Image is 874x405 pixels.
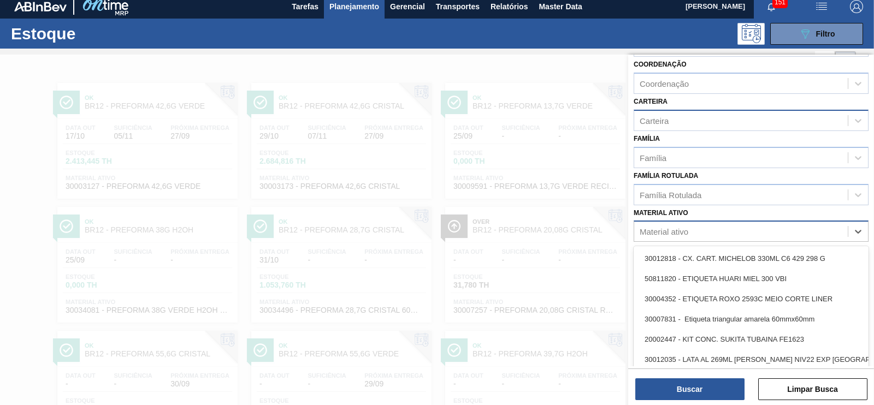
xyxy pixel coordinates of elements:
[634,209,688,217] label: Material ativo
[634,289,869,309] div: 30004352 - ETIQUETA ROXO 2593C MEIO CORTE LINER
[737,23,765,45] div: Pogramando: nenhum usuário selecionado
[14,2,67,11] img: TNhmsLtSVTkK8tSr43FrP2fwEKptu5GPRR3wAAAABJRU5ErkJggg==
[634,61,687,68] label: Coordenação
[634,172,698,180] label: Família Rotulada
[640,79,689,88] div: Coordenação
[835,51,856,72] div: Visão em Cards
[640,227,688,236] div: Material ativo
[640,116,669,125] div: Carteira
[634,329,869,349] div: 20002447 - KIT CONC. SUKITA TUBAINA FE1623
[634,135,660,142] label: Família
[11,27,169,40] h1: Estoque
[634,269,869,289] div: 50811820 - ETIQUETA HUARI MIEL 300 VBI
[634,349,869,370] div: 30012035 - LATA AL 269ML [PERSON_NAME] NIV22 EXP [GEOGRAPHIC_DATA]
[634,248,869,269] div: 30012818 - CX. CART. MICHELOB 330ML C6 429 298 G
[634,309,869,329] div: 30007831 - Etiqueta triangular amarela 60mmx60mm
[816,29,835,38] span: Filtro
[815,51,835,72] div: Visão em Lista
[770,23,863,45] button: Filtro
[640,190,701,199] div: Família Rotulada
[640,153,666,162] div: Família
[634,98,668,105] label: Carteira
